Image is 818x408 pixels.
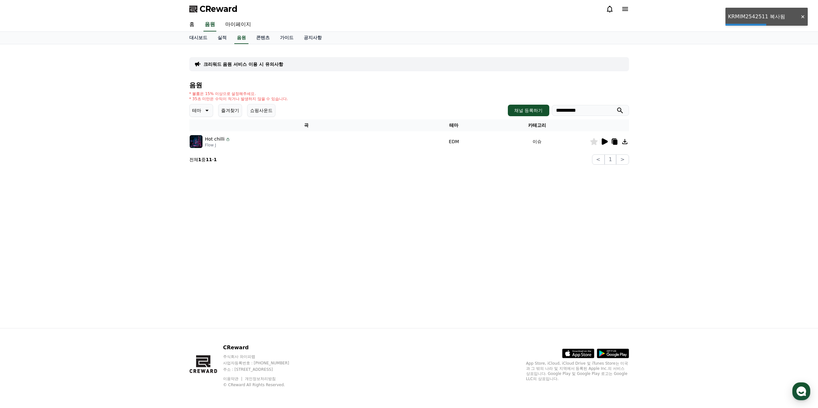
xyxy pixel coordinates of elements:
[299,32,327,44] a: 공지사항
[251,32,275,44] a: 콘텐츠
[205,143,230,148] p: Flow J
[20,213,24,218] span: 홈
[189,119,424,131] th: 곡
[200,4,238,14] span: CReward
[223,360,301,366] p: 사업자등록번호 : [PHONE_NUMBER]
[234,32,248,44] a: 음원
[223,354,301,359] p: 주식회사 와이피랩
[275,32,299,44] a: 가이드
[212,32,232,44] a: 실적
[616,154,629,165] button: >
[198,157,202,162] strong: 1
[247,104,275,117] button: 쇼핑사운드
[423,119,484,131] th: 테마
[423,131,484,152] td: EDM
[206,157,212,162] strong: 11
[192,106,201,115] p: 테마
[190,135,202,148] img: music
[223,344,301,352] p: CReward
[189,104,213,117] button: 테마
[214,157,217,162] strong: 1
[223,367,301,372] p: 주소 : [STREET_ADDRESS]
[42,204,83,220] a: 대화
[484,119,589,131] th: 카테고리
[205,136,225,143] p: Hot chilli
[83,204,123,220] a: 설정
[223,382,301,387] p: © CReward All Rights Reserved.
[203,18,216,31] a: 음원
[223,377,243,381] a: 이용약관
[189,96,288,101] p: * 35초 미만은 수익이 적거나 발생하지 않을 수 있습니다.
[189,82,629,89] h4: 음원
[218,104,242,117] button: 즐겨찾기
[189,156,217,163] p: 전체 중 -
[189,91,288,96] p: * 볼륨은 15% 이상으로 설정해주세요.
[508,105,549,116] button: 채널 등록하기
[484,131,589,152] td: 이슈
[203,61,283,67] a: 크리워드 음원 서비스 이용 시 유의사항
[99,213,107,218] span: 설정
[220,18,256,31] a: 마이페이지
[184,18,200,31] a: 홈
[59,213,67,219] span: 대화
[189,4,238,14] a: CReward
[526,361,629,381] p: App Store, iCloud, iCloud Drive 및 iTunes Store는 미국과 그 밖의 나라 및 지역에서 등록된 Apple Inc.의 서비스 상표입니다. Goo...
[184,32,212,44] a: 대시보드
[245,377,276,381] a: 개인정보처리방침
[2,204,42,220] a: 홈
[592,154,605,165] button: <
[605,154,616,165] button: 1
